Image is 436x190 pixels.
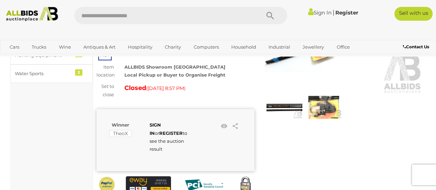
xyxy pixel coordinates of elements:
[91,82,119,99] div: Set to close
[403,43,431,51] a: Contact Us
[298,41,328,53] a: Jewellery
[5,53,28,64] a: Sports
[112,122,129,128] b: Winner
[403,44,429,49] b: Contact Us
[394,7,433,21] a: Sell with us
[150,122,161,136] a: SIGN IN
[54,41,75,53] a: Wine
[146,86,185,91] span: ( )
[3,7,61,21] img: Allbids.com.au
[253,7,287,24] button: Search
[306,96,342,119] img: Berkley Revolution 12 Foot Surf Fishing Rod with Berkley R50 Spin Reel
[124,72,225,78] strong: Local Pickup or Buyer to Organise Freight
[109,130,132,137] mark: TheoX
[335,9,358,16] a: Register
[10,64,93,83] a: Water Sports 2
[308,9,332,16] a: Sign In
[91,63,119,79] div: Item location
[79,41,120,53] a: Antiques & Art
[332,41,354,53] a: Office
[160,41,185,53] a: Charity
[227,41,261,53] a: Household
[5,41,24,53] a: Cars
[150,122,187,152] span: or to see the auction result
[266,96,302,119] img: Berkley Revolution 12 Foot Surf Fishing Rod with Berkley R50 Spin Reel
[75,69,82,76] div: 2
[27,41,51,53] a: Trucks
[189,41,223,53] a: Computers
[15,70,72,78] div: Water Sports
[124,84,146,92] strong: Closed
[123,41,157,53] a: Hospitality
[124,64,225,70] strong: ALLBIDS Showroom [GEOGRAPHIC_DATA]
[219,121,229,131] li: Watch this item
[159,130,183,136] a: REGISTER
[148,85,184,91] span: [DATE] 8:57 PM
[32,53,90,64] a: [GEOGRAPHIC_DATA]
[264,41,295,53] a: Industrial
[333,9,334,16] span: |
